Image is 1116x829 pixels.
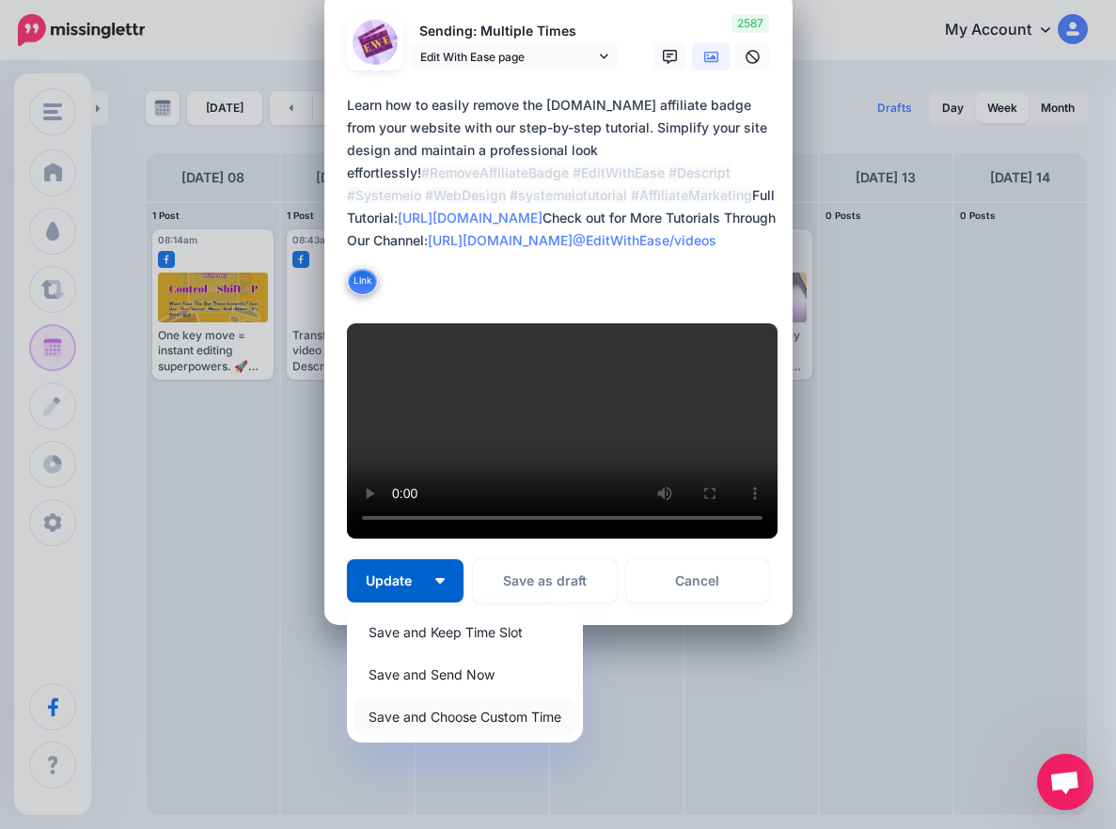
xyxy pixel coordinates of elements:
a: Cancel [626,559,770,602]
button: Link [347,267,378,295]
button: Save as draft [473,559,617,602]
span: Edit With Ease page [420,47,595,67]
a: Save and Choose Custom Time [354,698,575,735]
span: Update [366,574,426,587]
img: arrow-down-white.png [435,578,445,584]
img: 453723498_1008320344176926_3099716077815916357_n-bsa149393.jpg [353,20,398,65]
div: Update [347,606,583,743]
span: 2587 [731,14,769,33]
a: Save and Keep Time Slot [354,614,575,650]
a: Save and Send Now [354,656,575,693]
p: Sending: Multiple Times [411,21,618,42]
button: Update [347,559,464,602]
a: Edit With Ease page [411,43,618,70]
div: Learn how to easily remove the [DOMAIN_NAME] affiliate badge from your website with our step-by-s... [347,94,779,252]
